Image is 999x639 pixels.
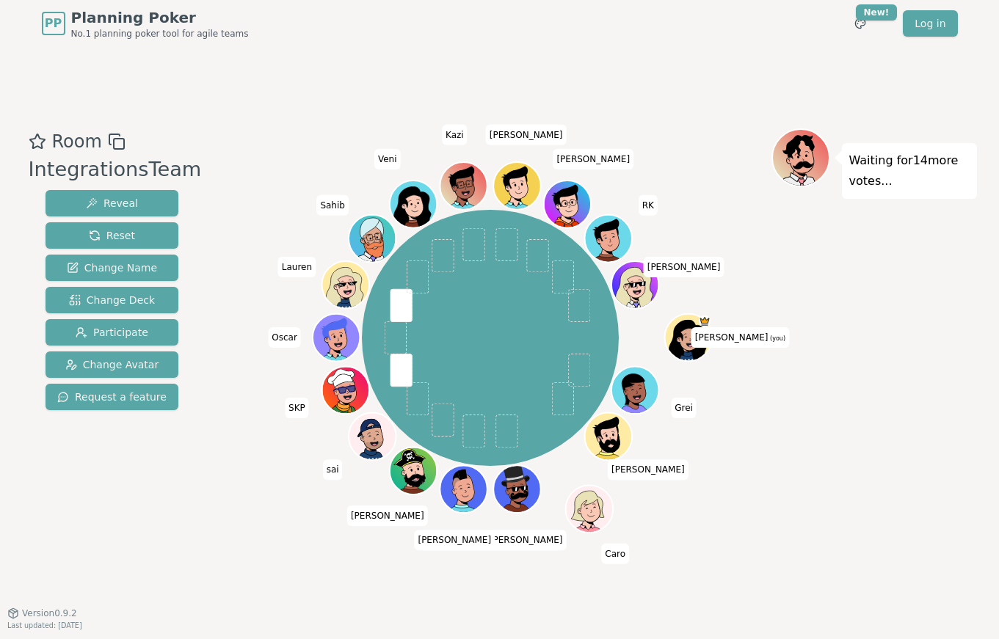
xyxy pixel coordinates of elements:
[847,10,873,37] button: New!
[42,7,249,40] a: PPPlanning PokerNo.1 planning poker tool for agile teams
[849,150,970,191] p: Waiting for 14 more votes...
[442,125,468,145] span: Click to change your name
[666,315,711,360] button: Click to change your avatar
[65,357,159,372] span: Change Avatar
[601,544,629,564] span: Click to change your name
[486,125,567,145] span: Click to change your name
[46,190,178,216] button: Reveal
[691,327,789,348] span: Click to change your name
[414,530,495,550] span: Click to change your name
[323,459,343,480] span: Click to change your name
[671,398,697,418] span: Click to change your name
[45,15,62,32] span: PP
[46,384,178,410] button: Request a feature
[76,325,148,340] span: Participate
[22,607,77,619] span: Version 0.9.2
[86,196,138,211] span: Reveal
[46,255,178,281] button: Change Name
[29,155,202,185] div: IntegrationsTeam
[644,257,724,277] span: Click to change your name
[553,149,633,169] span: Click to change your name
[46,319,178,346] button: Participate
[7,621,82,629] span: Last updated: [DATE]
[69,293,155,307] span: Change Deck
[71,7,249,28] span: Planning Poker
[285,398,309,418] span: Click to change your name
[374,149,401,169] span: Click to change your name
[46,287,178,313] button: Change Deck
[46,222,178,249] button: Reset
[769,335,786,342] span: (you)
[268,327,301,348] span: Click to change your name
[89,228,135,243] span: Reset
[903,10,957,37] a: Log in
[278,257,316,277] span: Click to change your name
[7,607,77,619] button: Version0.9.2
[67,260,157,275] span: Change Name
[57,390,167,404] span: Request a feature
[639,195,658,216] span: Click to change your name
[316,195,349,216] span: Click to change your name
[29,128,46,155] button: Add as favourite
[856,4,898,21] div: New!
[71,28,249,40] span: No.1 planning poker tool for agile teams
[52,128,102,155] span: Room
[699,315,711,327] span: Kate is the host
[608,459,689,480] span: Click to change your name
[46,351,178,378] button: Change Avatar
[347,505,428,526] span: Click to change your name
[486,530,567,550] span: Click to change your name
